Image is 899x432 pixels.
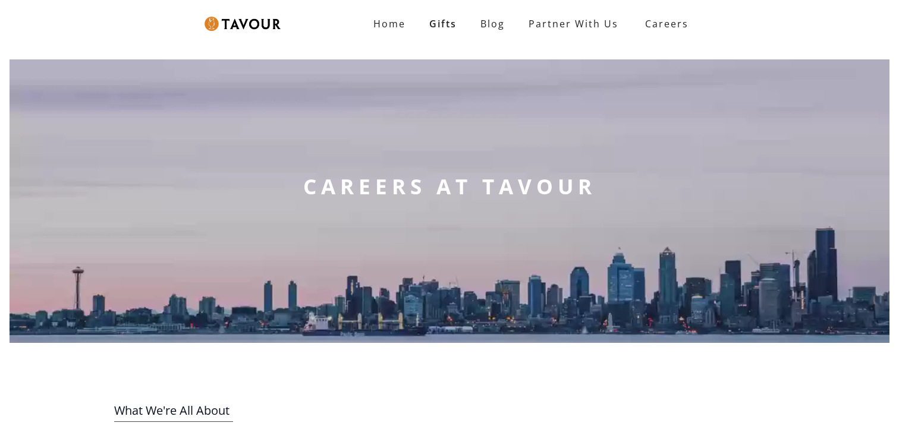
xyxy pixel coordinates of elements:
[114,400,783,421] h3: What We're All About
[630,7,697,40] a: Careers
[417,12,469,36] a: Gifts
[645,12,689,36] strong: Careers
[373,17,406,30] strong: Home
[469,12,517,36] a: Blog
[517,12,630,36] a: partner with us
[362,12,417,36] a: Home
[303,172,596,201] strong: CAREERS AT TAVOUR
